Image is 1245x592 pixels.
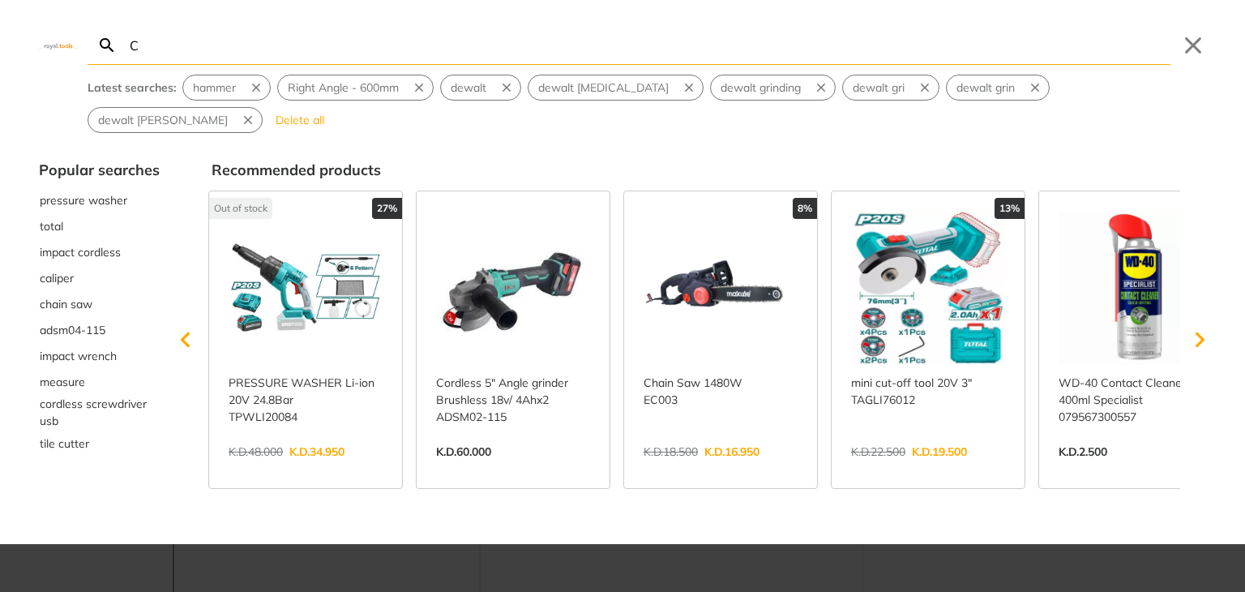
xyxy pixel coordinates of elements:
div: Suggestion: impact wrench [39,343,160,369]
button: Remove suggestion: hammer [246,75,270,100]
svg: Remove suggestion: dewalt grin [1028,80,1042,95]
span: pressure washer [40,192,127,209]
div: Suggestion: impact cordless [39,239,160,265]
div: Suggestion: dewalt gri [842,75,939,101]
div: Suggestion: dewalt grinding machine [528,75,704,101]
div: Suggestion: chain saw [39,291,160,317]
span: tile cutter [40,435,89,453]
button: Remove suggestion: dewalt grinding machine [678,75,703,100]
svg: Scroll right [1183,324,1216,356]
span: caliper [40,270,74,287]
span: dewalt grin [956,79,1015,97]
span: hammer [193,79,236,97]
button: Select suggestion: dewalt [441,75,496,100]
button: Select suggestion: impact wrench [39,343,160,369]
div: Suggestion: dewalt grin [946,75,1050,101]
button: Remove suggestion: dewalt gring [237,108,262,132]
svg: Remove suggestion: hammer [249,80,263,95]
span: dewalt grinding [721,79,801,97]
input: Search… [126,26,1170,64]
span: dewalt [451,79,486,97]
span: dewalt gri [853,79,905,97]
div: Suggestion: total [39,213,160,239]
button: Remove suggestion: Right Angle - 600mm [409,75,433,100]
button: Select suggestion: dewalt grinding machine [528,75,678,100]
button: Select suggestion: cordless screwdriver usb [39,395,160,431]
button: Select suggestion: hammer [183,75,246,100]
span: dewalt [PERSON_NAME] [98,112,228,129]
span: Right Angle - 600mm [288,79,399,97]
svg: Scroll left [169,324,202,356]
button: Select suggestion: dewalt grinding [711,75,811,100]
div: Suggestion: caliper [39,265,160,291]
div: Suggestion: dewalt grinding [710,75,836,101]
button: Select suggestion: Right Angle - 600mm [278,75,409,100]
button: Select suggestion: measure [39,369,160,395]
button: Remove suggestion: dewalt grinding [811,75,835,100]
div: Suggestion: dewalt [440,75,521,101]
button: Select suggestion: total [39,213,160,239]
div: 13% [995,198,1025,219]
div: Suggestion: hammer [182,75,271,101]
svg: Remove suggestion: dewalt grinding machine [682,80,696,95]
img: Close [39,41,78,49]
button: Remove suggestion: dewalt [496,75,520,100]
div: Suggestion: cordless screwdriver usb [39,395,160,431]
div: 27% [372,198,402,219]
svg: Remove suggestion: dewalt gring [241,113,255,127]
button: Remove suggestion: dewalt grin [1025,75,1049,100]
div: Recommended products [212,159,1206,181]
span: chain saw [40,296,92,313]
button: Select suggestion: dewalt gring [88,108,237,132]
svg: Remove suggestion: dewalt [499,80,514,95]
span: total [40,218,63,235]
button: Select suggestion: adsm04-115 [39,317,160,343]
span: adsm04-115 [40,322,105,339]
button: Close [1180,32,1206,58]
svg: Remove suggestion: dewalt gri [918,80,932,95]
div: Suggestion: measure [39,369,160,395]
svg: Remove suggestion: Right Angle - 600mm [412,80,426,95]
div: 8% [793,198,817,219]
span: impact wrench [40,348,117,365]
div: Suggestion: Right Angle - 600mm [277,75,434,101]
div: Latest searches: [88,79,176,97]
button: Select suggestion: caliper [39,265,160,291]
div: Suggestion: pressure washer [39,187,160,213]
span: measure [40,374,85,391]
button: Delete all [269,107,331,133]
div: Suggestion: adsm04-115 [39,317,160,343]
div: Suggestion: tile cutter [39,431,160,457]
span: cordless screwdriver usb [40,396,159,430]
button: Select suggestion: dewalt grin [947,75,1025,100]
button: Select suggestion: tile cutter [39,431,160,457]
span: dewalt [MEDICAL_DATA] [538,79,669,97]
div: Out of stock [209,198,272,219]
button: Select suggestion: pressure washer [39,187,160,213]
button: Select suggestion: impact cordless [39,239,160,265]
span: impact cordless [40,244,121,261]
svg: Search [97,36,117,55]
div: Popular searches [39,159,160,181]
svg: Remove suggestion: dewalt grinding [814,80,828,95]
button: Select suggestion: chain saw [39,291,160,317]
div: Suggestion: dewalt gring [88,107,263,133]
button: Remove suggestion: dewalt gri [914,75,939,100]
button: Select suggestion: dewalt gri [843,75,914,100]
